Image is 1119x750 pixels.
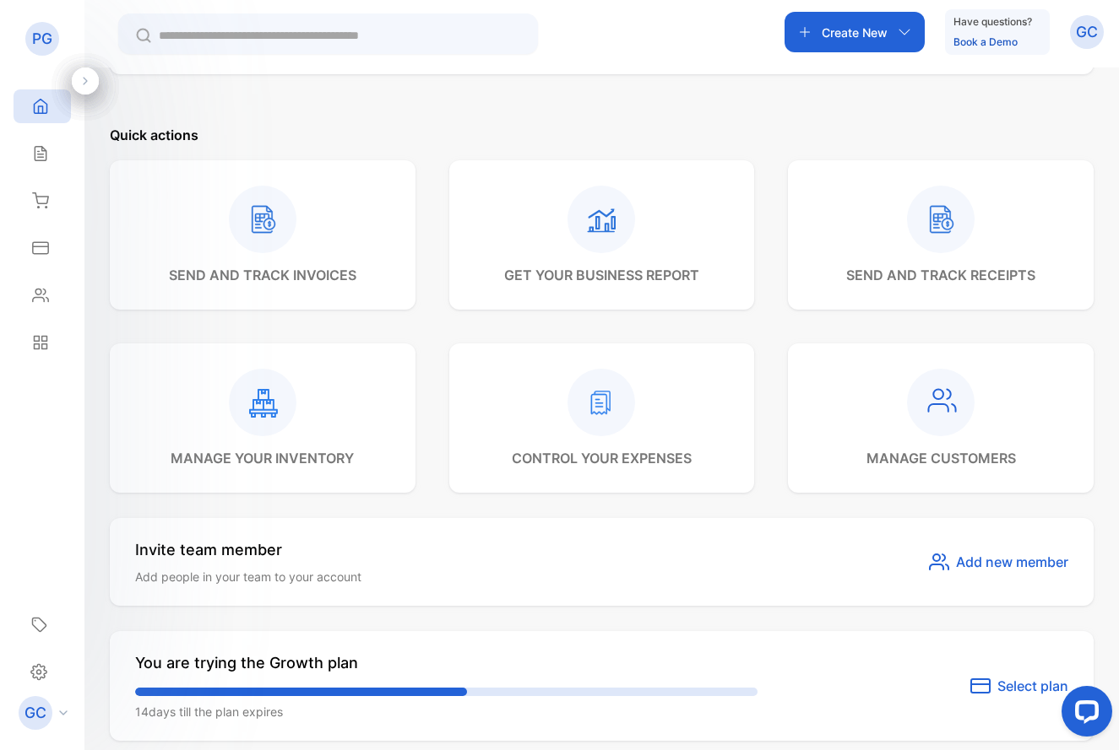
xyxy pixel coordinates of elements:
p: GC [1076,21,1098,43]
span: Add new member [956,552,1068,572]
p: Quick actions [110,125,1094,145]
p: You are trying the Growth plan [135,651,758,674]
p: GC [24,702,46,724]
p: control your expenses [512,448,692,468]
p: Create New [822,24,888,41]
p: get your business report [504,265,699,285]
p: Invite team member [135,538,361,561]
a: Book a Demo [953,35,1018,48]
p: manage your inventory [171,448,354,468]
p: send and track receipts [846,265,1035,285]
p: Have questions? [953,13,1032,30]
p: 14 days till the plan expires [135,703,758,720]
button: Select plan [970,676,1068,696]
span: Select plan [997,676,1068,696]
button: GC [1070,12,1104,52]
button: Add new member [929,552,1068,572]
p: Add people in your team to your account [135,568,361,585]
iframe: LiveChat chat widget [1048,679,1119,750]
p: PG [32,28,52,50]
button: Create New [785,12,925,52]
p: manage customers [866,448,1016,468]
p: send and track invoices [169,265,356,285]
